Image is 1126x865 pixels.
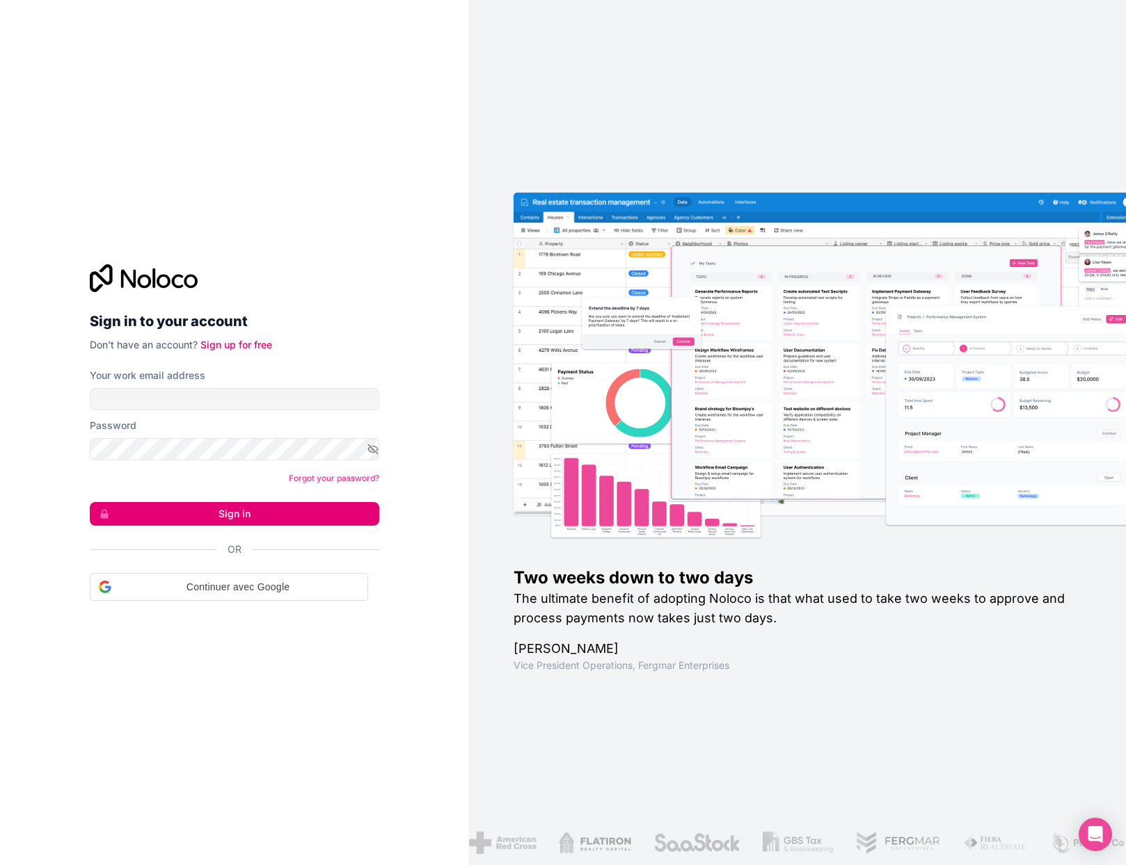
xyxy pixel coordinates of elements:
[653,832,740,854] img: /assets/saastock-C6Zbiodz.png
[90,438,379,460] input: Password
[90,388,379,410] input: Email address
[855,832,940,854] img: /assets/fergmar-CudnrXN5.png
[469,832,537,854] img: /assets/american-red-cross-BAupjrZR.png
[514,589,1081,628] h2: The ultimate benefit of adopting Noloco is that what used to take two weeks to approve and proces...
[514,567,1081,589] h1: Two weeks down to two days
[90,502,379,526] button: Sign in
[1050,832,1125,854] img: /assets/phoenix-BREaitsQ.png
[90,573,368,601] div: Continuer avec Google
[559,832,631,854] img: /assets/flatiron-C8eUkumj.png
[962,832,1028,854] img: /assets/fiera-fwj2N5v4.png
[90,369,205,382] label: Your work email address
[1079,818,1112,851] div: Open Intercom Messenger
[763,832,834,854] img: /assets/gbstax-C-GtDUiK.png
[228,542,241,556] span: Or
[514,639,1081,658] h1: [PERSON_NAME]
[117,580,359,595] span: Continuer avec Google
[289,473,379,483] a: Forgot your password?
[90,309,379,334] h2: Sign in to your account
[90,339,198,350] span: Don't have an account?
[90,419,136,432] label: Password
[200,339,272,350] a: Sign up for free
[514,658,1081,672] h1: Vice President Operations , Fergmar Enterprises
